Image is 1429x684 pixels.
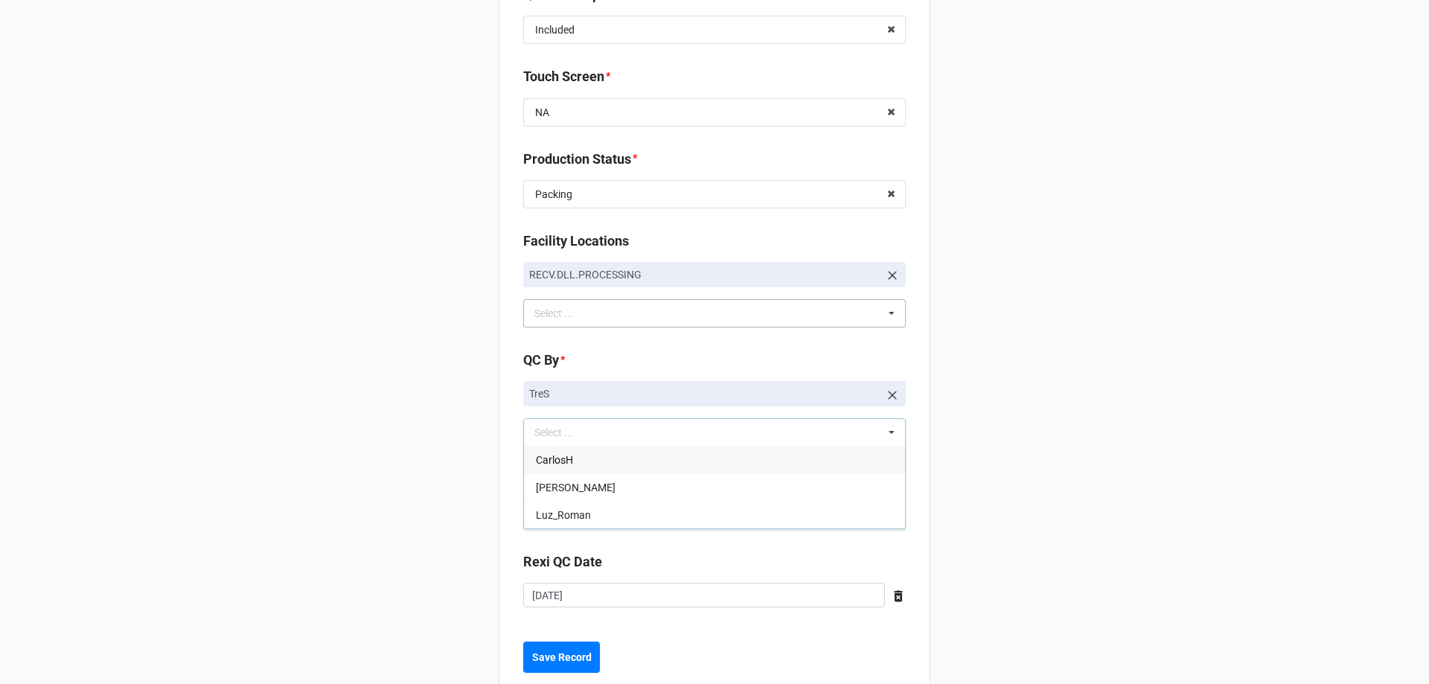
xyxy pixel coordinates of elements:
span: [PERSON_NAME] [536,482,616,493]
div: NA [535,107,549,118]
label: Production Status [523,149,631,170]
label: QC By [523,350,559,371]
input: Date [523,583,885,608]
div: Included [535,25,575,35]
div: Packing [535,189,572,199]
b: Save Record [532,650,592,665]
label: Facility Locations [523,231,629,252]
label: Touch Screen [523,66,604,87]
button: Save Record [523,642,600,673]
p: RECV.DLL.PROCESSING [529,267,879,282]
label: Rexi QC Date [523,552,602,572]
p: TreS [529,386,879,401]
span: CarlosH [536,454,573,466]
span: Luz_Roman [536,509,591,521]
div: Select ... [531,304,595,322]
